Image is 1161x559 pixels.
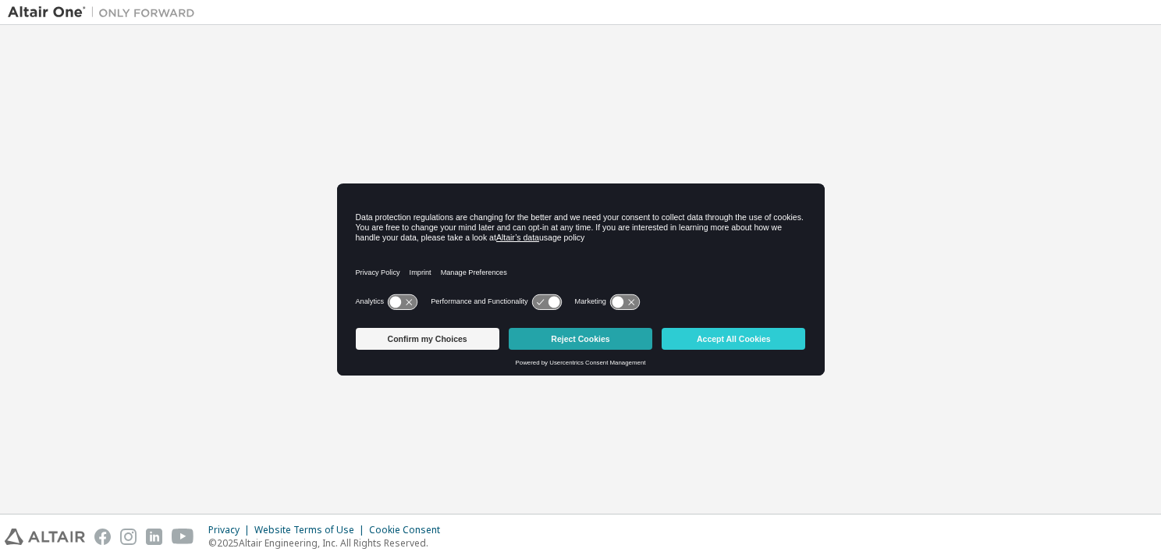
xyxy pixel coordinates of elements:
[146,529,162,545] img: linkedin.svg
[5,529,85,545] img: altair_logo.svg
[94,529,111,545] img: facebook.svg
[208,524,254,536] div: Privacy
[8,5,203,20] img: Altair One
[208,536,449,550] p: © 2025 Altair Engineering, Inc. All Rights Reserved.
[120,529,137,545] img: instagram.svg
[172,529,194,545] img: youtube.svg
[369,524,449,536] div: Cookie Consent
[254,524,369,536] div: Website Terms of Use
